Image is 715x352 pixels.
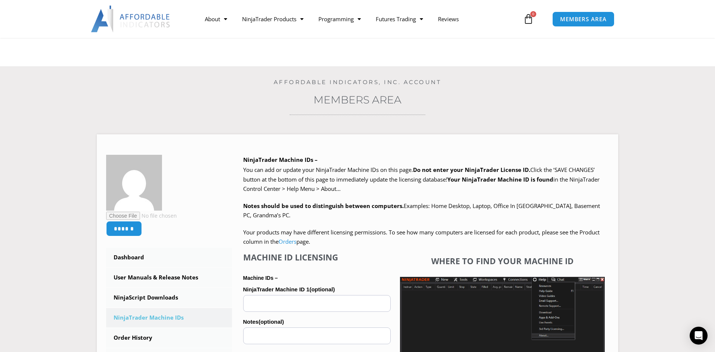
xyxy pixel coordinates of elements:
[560,16,607,22] span: MEMBERS AREA
[243,202,404,209] strong: Notes should be used to distinguish between computers.
[106,288,232,307] a: NinjaScript Downloads
[243,166,413,173] span: You can add or update your NinjaTrader Machine IDs on this page.
[243,316,391,327] label: Notes
[309,286,335,292] span: (optional)
[91,6,171,32] img: LogoAI | Affordable Indicators – NinjaTrader
[106,268,232,287] a: User Manuals & Release Notes
[274,79,442,86] a: Affordable Indicators, Inc. Account
[243,275,278,281] strong: Machine IDs –
[235,10,311,28] a: NinjaTrader Products
[690,327,708,345] div: Open Intercom Messenger
[552,12,614,27] a: MEMBERS AREA
[430,10,466,28] a: Reviews
[400,256,605,266] h4: Where to find your Machine ID
[106,328,232,348] a: Order History
[311,10,368,28] a: Programming
[530,11,536,17] span: 0
[243,228,600,246] span: Your products may have different licensing permissions. To see how many computers are licensed fo...
[314,93,401,106] a: Members Area
[258,319,284,325] span: (optional)
[413,166,530,173] b: Do not enter your NinjaTrader License ID.
[197,10,235,28] a: About
[243,156,318,163] b: NinjaTrader Machine IDs –
[447,176,553,183] strong: Your NinjaTrader Machine ID is found
[243,252,391,262] h4: Machine ID Licensing
[243,202,600,219] span: Examples: Home Desktop, Laptop, Office In [GEOGRAPHIC_DATA], Basement PC, Grandma’s PC.
[368,10,430,28] a: Futures Trading
[279,238,296,245] a: Orders
[243,166,600,192] span: Click the ‘SAVE CHANGES’ button at the bottom of this page to immediately update the licensing da...
[243,284,391,295] label: NinjaTrader Machine ID 1
[197,10,521,28] nav: Menu
[106,155,162,211] img: f4c186793121ed3ad16282211f0a5b9dd8a2102e6263eef84fd473b15978ec6f
[512,8,545,30] a: 0
[106,248,232,267] a: Dashboard
[106,308,232,327] a: NinjaTrader Machine IDs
